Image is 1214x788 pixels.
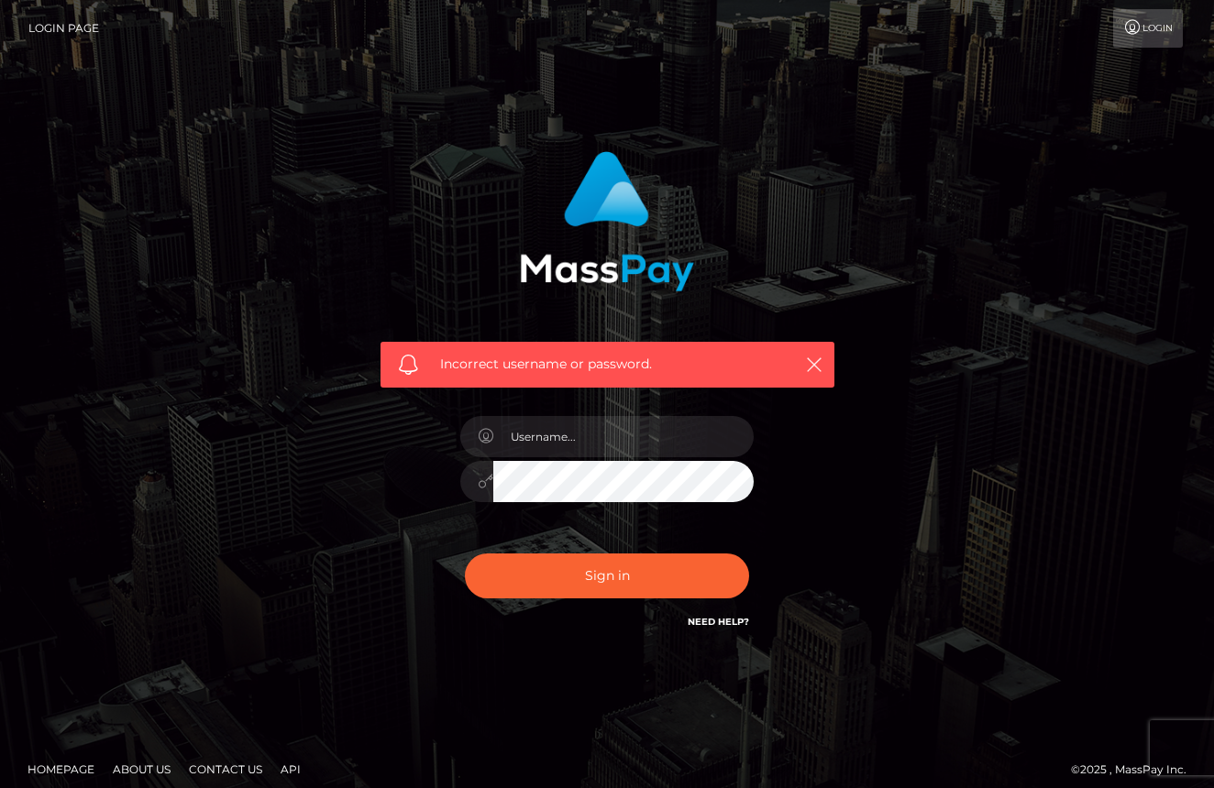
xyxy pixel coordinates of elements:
[1071,760,1200,780] div: © 2025 , MassPay Inc.
[20,755,102,783] a: Homepage
[520,151,694,291] img: MassPay Login
[440,355,775,374] span: Incorrect username or password.
[182,755,270,783] a: Contact Us
[273,755,308,783] a: API
[28,9,99,48] a: Login Page
[493,416,754,457] input: Username...
[1113,9,1183,48] a: Login
[105,755,178,783] a: About Us
[688,616,749,628] a: Need Help?
[465,553,749,598] button: Sign in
